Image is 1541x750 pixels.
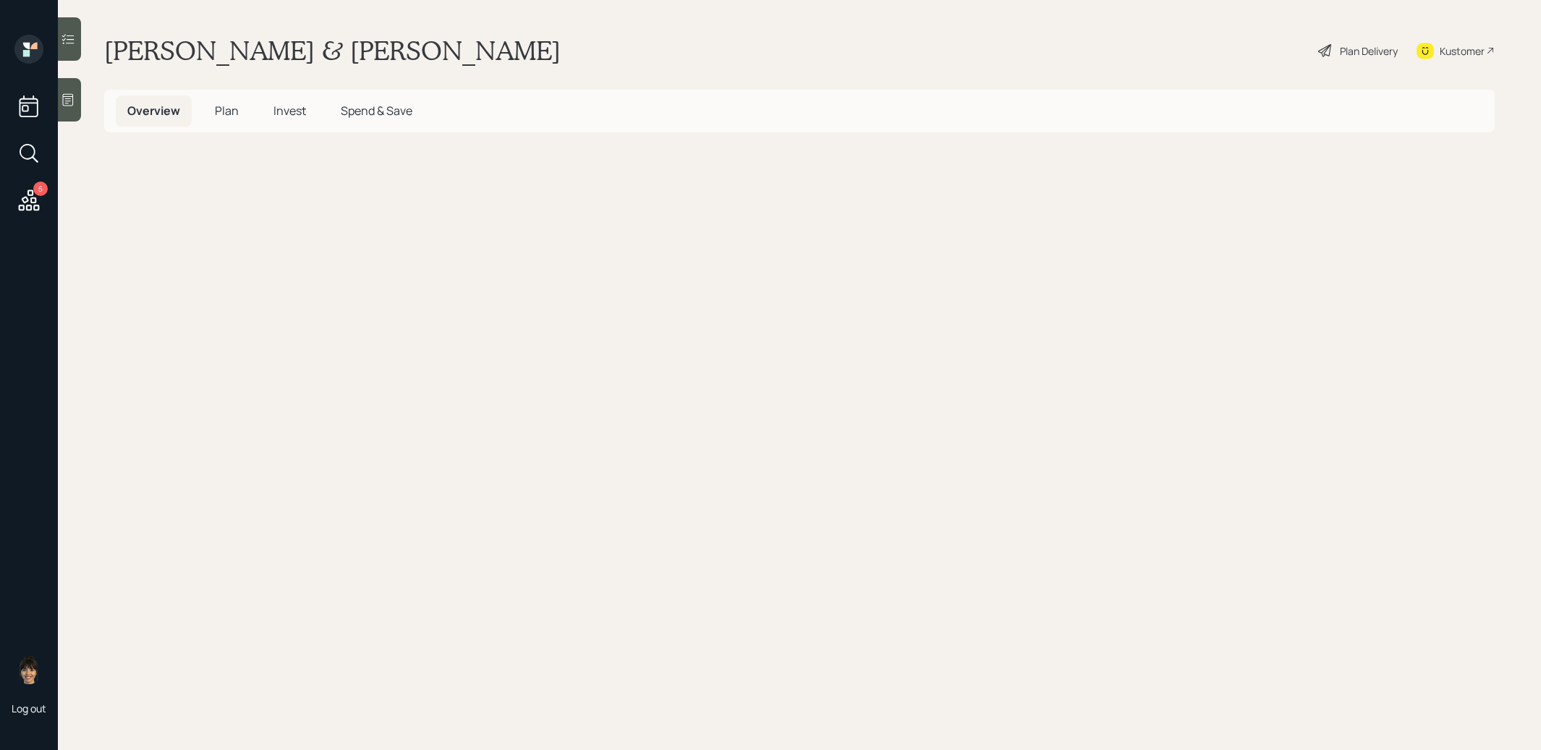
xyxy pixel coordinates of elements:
[1440,43,1485,59] div: Kustomer
[1340,43,1398,59] div: Plan Delivery
[127,103,180,119] span: Overview
[14,655,43,684] img: treva-nostdahl-headshot.png
[12,702,46,715] div: Log out
[215,103,239,119] span: Plan
[273,103,306,119] span: Invest
[104,35,561,67] h1: [PERSON_NAME] & [PERSON_NAME]
[33,182,48,196] div: 5
[341,103,412,119] span: Spend & Save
